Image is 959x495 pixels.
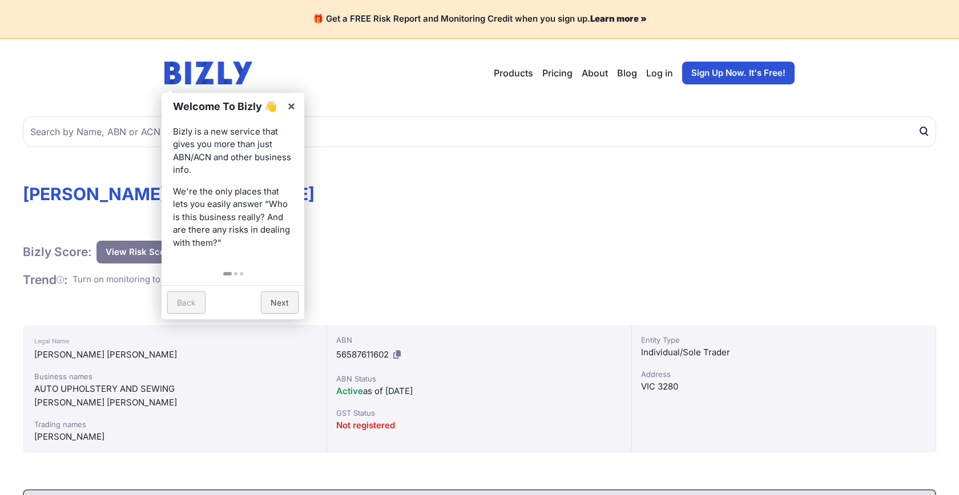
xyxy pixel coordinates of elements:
a: Next [261,291,299,314]
h1: Welcome To Bizly 👋 [173,99,281,114]
p: Bizly is a new service that gives you more than just ABN/ACN and other business info. [173,125,293,177]
a: Back [167,291,205,314]
a: × [279,93,304,119]
p: We're the only places that lets you easily answer “Who is this business really? And are there any... [173,185,293,250]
